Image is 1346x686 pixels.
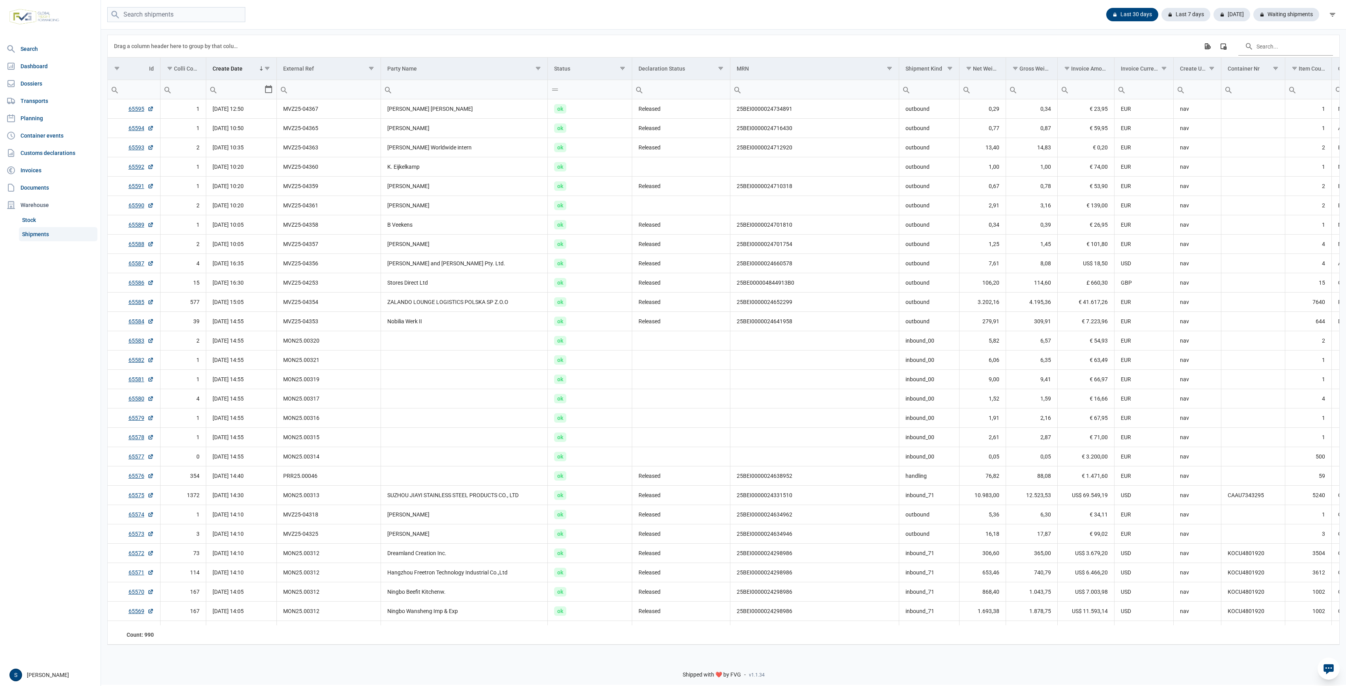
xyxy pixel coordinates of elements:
td: 7640 [1285,293,1331,312]
td: inbound_00 [899,370,960,389]
td: outbound [899,177,960,196]
td: Filter cell [632,80,730,99]
td: Filter cell [899,80,960,99]
td: 4.195,36 [1006,293,1057,312]
span: Show filter options for column 'Colli Count' [167,65,173,71]
td: 2 [160,331,206,350]
td: Released [632,215,730,235]
a: Stock [19,213,97,227]
td: 1 [160,370,206,389]
td: MVZ25-04356 [277,254,381,273]
div: Select [264,80,273,99]
td: nav [1173,177,1221,196]
td: Filter cell [1058,80,1115,99]
a: 65588 [129,240,154,248]
td: 3.202,16 [960,293,1006,312]
td: outbound [899,312,960,331]
td: 2 [1285,177,1331,196]
td: Column Item Count [1285,58,1331,80]
td: Released [632,119,730,138]
span: Show filter options for column 'External Ref' [368,65,374,71]
td: Released [632,293,730,312]
td: Released [632,235,730,254]
td: Filter cell [1173,80,1221,99]
td: Filter cell [1285,80,1331,99]
span: Show filter options for column 'Create Date' [264,65,270,71]
td: 2,61 [960,428,1006,447]
a: 65589 [129,221,154,229]
a: 65583 [129,337,154,345]
span: Show filter options for column 'Id' [114,65,120,71]
div: Search box [206,80,220,99]
input: Filter cell [1115,80,1173,99]
a: 65581 [129,375,154,383]
td: 2,87 [1006,428,1057,447]
td: 25BEI0000024641958 [730,312,899,331]
a: Planning [3,110,97,126]
td: MVZ25-04358 [277,215,381,235]
td: nav [1173,215,1221,235]
td: 2 [160,235,206,254]
td: MVZ25-04353 [277,312,381,331]
td: EUR [1115,177,1174,196]
td: inbound_00 [899,389,960,408]
td: EUR [1115,312,1174,331]
td: 1 [160,157,206,177]
td: inbound_00 [899,350,960,370]
div: filter [1325,7,1340,22]
td: nav [1173,428,1221,447]
td: MVZ25-04361 [277,196,381,215]
a: Container events [3,128,97,144]
td: Filter cell [277,80,381,99]
input: Search in the data grid [1238,37,1333,56]
input: Filter cell [1058,80,1114,99]
td: Released [632,273,730,293]
td: 0,39 [1006,215,1057,235]
td: Released [632,312,730,331]
td: 25BEI0000024660578 [730,254,899,273]
td: [PERSON_NAME] Worldwide intern [381,138,548,157]
td: 1 [160,99,206,119]
td: 25BE000004844913B0 [730,273,899,293]
td: 9,41 [1006,370,1057,389]
td: MON25.00314 [277,447,381,466]
span: Show filter options for column 'MRN' [887,65,892,71]
input: Search shipments [107,7,245,22]
td: Column Invoice Currency [1115,58,1174,80]
div: Search box [548,80,562,99]
td: nav [1173,350,1221,370]
td: [PERSON_NAME] [381,119,548,138]
td: MON25.00319 [277,370,381,389]
input: Filter cell [206,80,264,99]
td: 1 [160,350,206,370]
td: Stores Direct Ltd [381,273,548,293]
td: 0,05 [960,447,1006,466]
td: 2 [1285,331,1331,350]
td: B Veekens [381,215,548,235]
td: 644 [1285,312,1331,331]
td: Filter cell [960,80,1006,99]
td: 1 [1285,99,1331,119]
div: Search box [381,80,395,99]
td: Released [632,138,730,157]
a: Shipments [19,227,97,241]
td: Released [632,99,730,119]
td: 114,60 [1006,273,1057,293]
td: 4 [160,254,206,273]
a: Customs declarations [3,145,97,161]
td: 25BEI0000024710318 [730,177,899,196]
td: Column Colli Count [160,58,206,80]
span: Show filter options for column 'Status' [620,65,625,71]
td: nav [1173,196,1221,215]
td: EUR [1115,119,1174,138]
td: [PERSON_NAME] [381,235,548,254]
input: Filter cell [108,80,160,99]
td: [PERSON_NAME] and [PERSON_NAME] Pty. Ltd. [381,254,548,273]
td: Released [632,254,730,273]
td: 1 [1285,408,1331,428]
a: 65580 [129,395,154,403]
a: 65584 [129,317,154,325]
td: nav [1173,254,1221,273]
td: 279,91 [960,312,1006,331]
span: Show filter options for column 'Container Nr' [1273,65,1279,71]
